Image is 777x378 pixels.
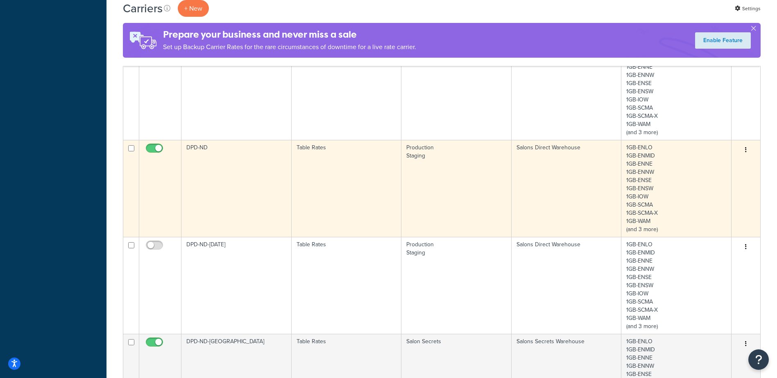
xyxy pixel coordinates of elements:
td: 1GB-ENLO 1GB-ENMID 1GB-ENNE 1GB-ENNW 1GB-ENSE 1GB-ENSW 1GB-IOW 1GB-SCMA 1GB-SCMA-X 1GB-WAM (and 3... [621,140,732,237]
a: Settings [735,3,761,14]
td: DPD-HUB-ND-PAMPA-[DATE] [181,43,292,140]
td: Salons Direct Warehouse [512,237,622,334]
td: Salons Direct Warehouse [512,140,622,237]
td: 1GB-ENLO 1GB-ENMID 1GB-ENNE 1GB-ENNW 1GB-ENSE 1GB-ENSW 1GB-IOW 1GB-SCMA 1GB-SCMA-X 1GB-WAM (and 3... [621,237,732,334]
td: Salons Secrets Warehouse [512,43,622,140]
td: DPD-ND-[DATE] [181,237,292,334]
p: Set up Backup Carrier Rates for the rare circumstances of downtime for a live rate carrier. [163,41,416,53]
td: 1GB-ENLO 1GB-ENMID 1GB-ENNE 1GB-ENNW 1GB-ENSE 1GB-ENSW 1GB-IOW 1GB-SCMA 1GB-SCMA-X 1GB-WAM (and 3... [621,43,732,140]
td: Table Rates [292,43,402,140]
td: Table Rates [292,237,402,334]
td: Production Staging [401,237,512,334]
td: Table Rates [292,140,402,237]
img: ad-rules-rateshop-fe6ec290ccb7230408bd80ed9643f0289d75e0ffd9eb532fc0e269fcd187b520.png [123,23,163,58]
h1: Carriers [123,0,163,16]
td: Production Staging [401,140,512,237]
td: Salon Secrets [401,43,512,140]
h4: Prepare your business and never miss a sale [163,28,416,41]
button: Open Resource Center [748,349,769,370]
a: Enable Feature [695,32,751,49]
td: DPD-ND [181,140,292,237]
